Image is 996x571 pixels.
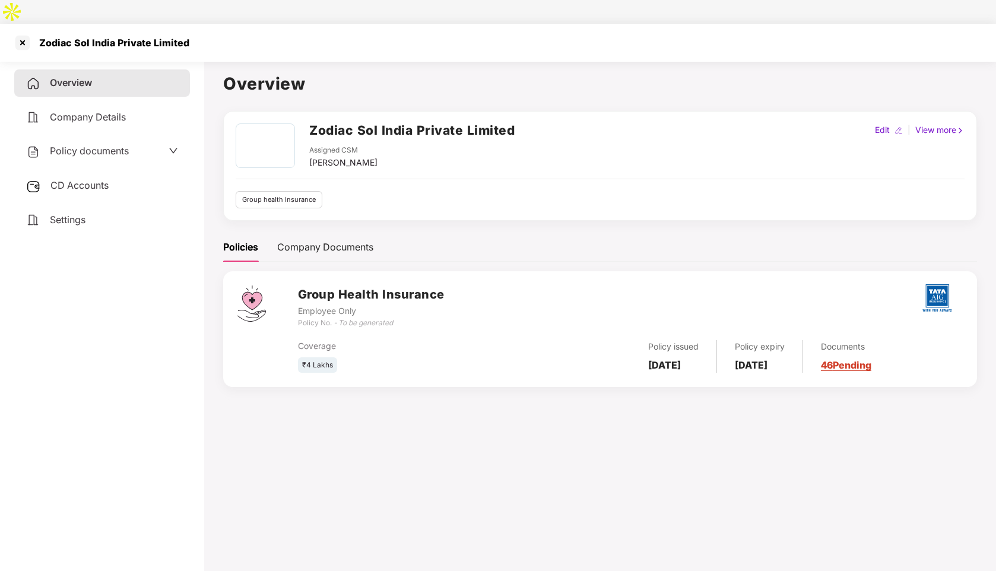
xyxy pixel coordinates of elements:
img: editIcon [895,126,903,135]
div: Coverage [298,340,519,353]
h2: Zodiac Sol India Private Limited [309,120,515,140]
img: rightIcon [956,126,965,135]
img: svg+xml;base64,PHN2ZyB4bWxucz0iaHR0cDovL3d3dy53My5vcmcvMjAwMC9zdmciIHdpZHRoPSIyNCIgaGVpZ2h0PSIyNC... [26,213,40,227]
div: Employee Only [298,304,445,318]
span: down [169,146,178,156]
span: Overview [50,77,92,88]
img: tatag.png [916,277,958,319]
div: View more [913,123,967,137]
span: CD Accounts [50,179,109,191]
span: Settings [50,214,85,226]
h3: Group Health Insurance [298,285,445,304]
img: svg+xml;base64,PHN2ZyB4bWxucz0iaHR0cDovL3d3dy53My5vcmcvMjAwMC9zdmciIHdpZHRoPSIyNCIgaGVpZ2h0PSIyNC... [26,77,40,91]
div: [PERSON_NAME] [309,156,378,169]
div: Policy expiry [735,340,785,353]
b: [DATE] [648,359,681,371]
div: Policy No. - [298,318,445,329]
img: svg+xml;base64,PHN2ZyB4bWxucz0iaHR0cDovL3d3dy53My5vcmcvMjAwMC9zdmciIHdpZHRoPSI0Ny43MTQiIGhlaWdodD... [237,285,266,322]
div: | [905,123,913,137]
div: Assigned CSM [309,145,378,156]
h1: Overview [223,71,977,97]
div: ₹4 Lakhs [298,357,337,373]
b: [DATE] [735,359,767,371]
div: Policy issued [648,340,699,353]
div: Company Documents [277,240,373,255]
img: svg+xml;base64,PHN2ZyB4bWxucz0iaHR0cDovL3d3dy53My5vcmcvMjAwMC9zdmciIHdpZHRoPSIyNCIgaGVpZ2h0PSIyNC... [26,145,40,159]
img: svg+xml;base64,PHN2ZyB3aWR0aD0iMjUiIGhlaWdodD0iMjQiIHZpZXdCb3g9IjAgMCAyNSAyNCIgZmlsbD0ibm9uZSIgeG... [26,179,41,193]
a: 46 Pending [821,359,871,371]
img: svg+xml;base64,PHN2ZyB4bWxucz0iaHR0cDovL3d3dy53My5vcmcvMjAwMC9zdmciIHdpZHRoPSIyNCIgaGVpZ2h0PSIyNC... [26,110,40,125]
div: Documents [821,340,871,353]
span: Company Details [50,111,126,123]
div: Zodiac Sol India Private Limited [32,37,189,49]
div: Policies [223,240,258,255]
i: To be generated [338,318,393,327]
div: Edit [873,123,892,137]
span: Policy documents [50,145,129,157]
div: Group health insurance [236,191,322,208]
